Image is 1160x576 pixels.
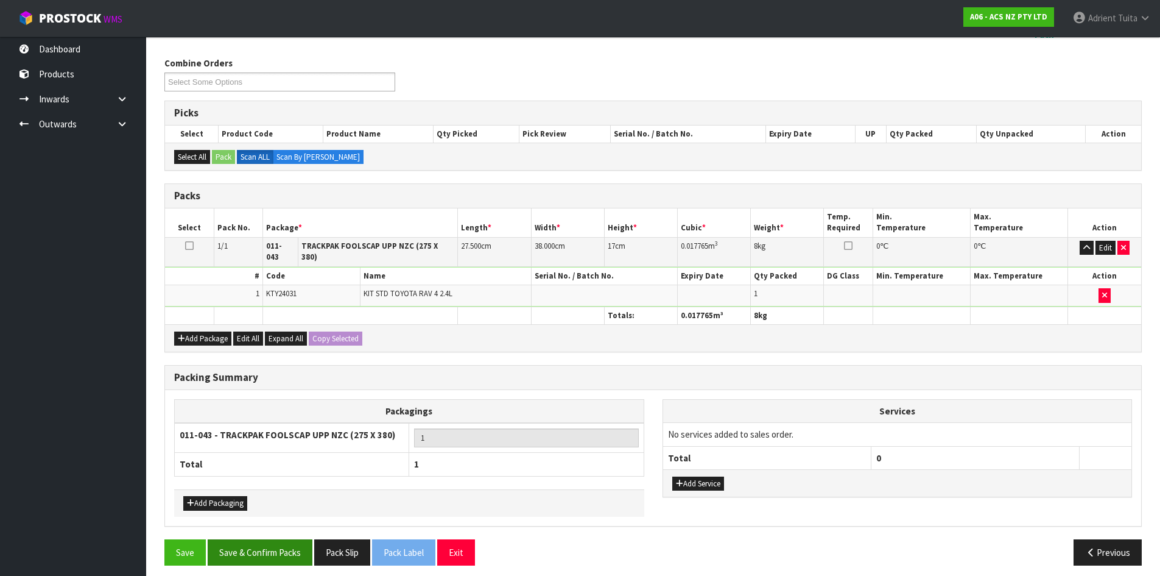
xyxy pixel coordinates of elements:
th: Total [663,446,871,469]
strong: A06 - ACS NZ PTY LTD [970,12,1047,22]
span: Tuita [1118,12,1137,24]
span: 1 [256,288,259,299]
button: Edit [1095,241,1116,255]
th: Expiry Date [678,268,751,285]
th: Action [1068,268,1141,285]
td: cm [604,237,677,266]
th: # [165,268,262,285]
th: Package [262,208,458,237]
button: Previous [1074,539,1142,566]
th: Pack No. [214,208,262,237]
button: Pack [212,150,235,165]
th: Qty Packed [751,268,824,285]
button: Exit [437,539,475,566]
span: Pack [164,48,1142,575]
small: WMS [104,13,122,25]
strong: 011-043 - TRACKPAK FOOLSCAP UPP NZC (275 X 380) [180,429,395,441]
th: Product Code [219,126,323,143]
th: Totals: [604,307,677,324]
span: Expand All [269,333,303,344]
th: Height [604,208,677,237]
button: Edit All [233,332,263,346]
strong: 011-043 [266,241,282,262]
button: Save [164,539,206,566]
sup: 3 [715,240,718,247]
th: m³ [678,307,751,324]
th: Min. Temperature [873,268,970,285]
th: DG Class [824,268,873,285]
span: Adrient [1088,12,1116,24]
span: 1 [414,458,419,470]
button: Add Packaging [183,496,247,511]
td: No services added to sales order. [663,423,1132,446]
h3: Picks [174,107,1132,119]
th: Weight [751,208,824,237]
th: Action [1068,208,1141,237]
span: 17 [608,241,615,251]
td: cm [458,237,531,266]
span: 1/1 [217,241,228,251]
th: Action [1086,126,1141,143]
span: 0 [876,452,881,464]
th: Select [165,208,214,237]
button: Copy Selected [309,332,362,346]
th: Qty Picked [434,126,519,143]
th: Packagings [175,399,644,423]
span: ProStock [39,10,101,26]
span: KIT STD TOYOTA RAV 4 2.4L [364,288,452,299]
button: Select All [174,150,210,165]
th: Product Name [323,126,434,143]
label: Scan By [PERSON_NAME] [273,150,364,165]
th: Max. Temperature [970,268,1067,285]
h3: Packs [174,190,1132,202]
th: Select [165,126,219,143]
h3: Packing Summary [174,372,1132,383]
button: Pack Label [372,539,435,566]
th: Name [360,268,532,285]
span: 0 [876,241,880,251]
th: Total [175,453,409,476]
th: Cubic [678,208,751,237]
td: kg [751,237,824,266]
th: Min. Temperature [873,208,970,237]
button: Pack Slip [314,539,370,566]
a: A06 - ACS NZ PTY LTD [963,7,1054,27]
span: 27.500 [461,241,481,251]
button: Add Service [672,477,724,491]
th: Pick Review [519,126,611,143]
th: Qty Packed [886,126,976,143]
strong: TRACKPAK FOOLSCAP UPP NZC (275 X 380) [301,241,438,262]
th: Expiry Date [766,126,856,143]
span: 0.017765 [681,310,713,321]
span: 0 [974,241,977,251]
button: Expand All [265,332,307,346]
td: ℃ [873,237,970,266]
button: Save & Confirm Packs [208,539,312,566]
th: UP [855,126,886,143]
th: Serial No. / Batch No. [531,268,677,285]
label: Combine Orders [164,57,233,69]
td: cm [531,237,604,266]
th: Temp. Required [824,208,873,237]
span: 1 [754,288,758,299]
th: Serial No. / Batch No. [611,126,766,143]
span: KTY24031 [266,288,297,299]
td: ℃ [970,237,1067,266]
img: cube-alt.png [18,10,33,26]
span: 38.000 [535,241,555,251]
th: Code [262,268,360,285]
th: Length [458,208,531,237]
th: Services [663,400,1132,423]
th: Width [531,208,604,237]
label: Scan ALL [237,150,273,165]
th: kg [751,307,824,324]
td: m [678,237,751,266]
th: Qty Unpacked [976,126,1085,143]
button: Add Package [174,332,231,346]
span: 8 [754,310,758,321]
span: 0.017765 [681,241,708,251]
span: 8 [754,241,758,251]
th: Max. Temperature [970,208,1067,237]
